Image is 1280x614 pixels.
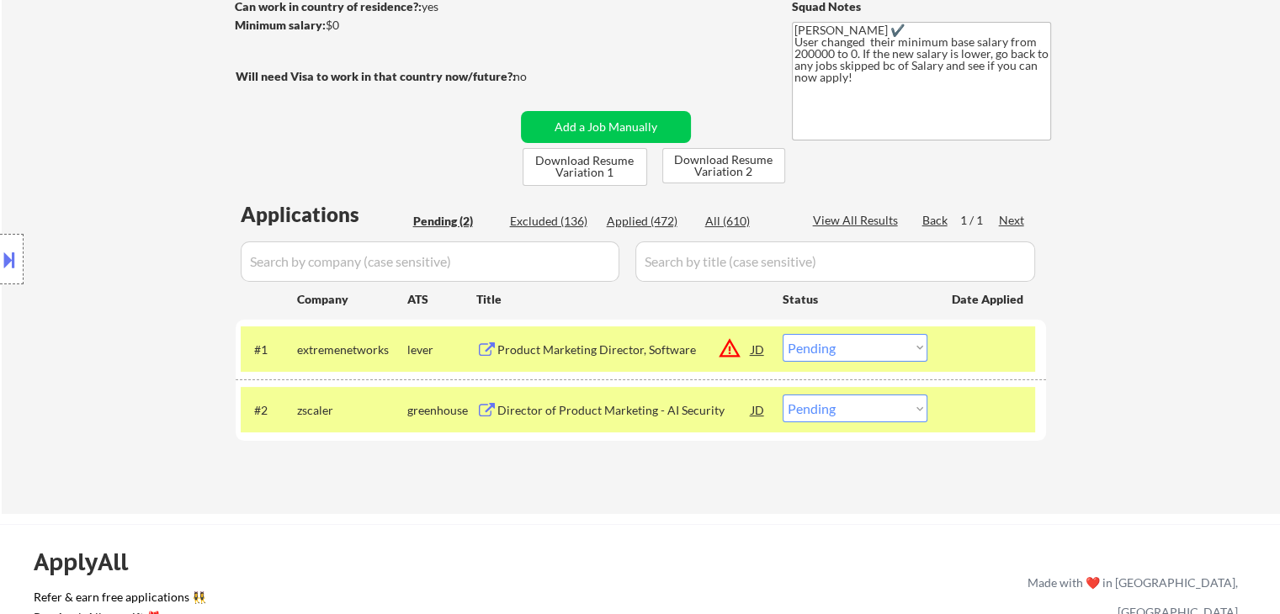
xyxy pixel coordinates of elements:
div: Pending (2) [413,213,497,230]
div: Status [783,283,927,314]
button: warning_amber [718,336,741,360]
div: Product Marketing Director, Software [497,341,752,358]
div: greenhouse [407,402,476,419]
button: Download Resume Variation 1 [523,148,647,186]
div: View All Results [813,212,903,229]
div: JD [750,394,767,425]
button: Add a Job Manually [521,111,691,143]
div: JD [750,334,767,364]
div: Applied (472) [607,213,691,230]
div: Director of Product Marketing - AI Security [497,402,752,419]
div: Company [297,291,407,308]
input: Search by company (case sensitive) [241,241,619,282]
div: ATS [407,291,476,308]
strong: Minimum salary: [235,18,326,32]
div: All (610) [705,213,789,230]
div: Title [476,291,767,308]
div: $0 [235,17,515,34]
input: Search by title (case sensitive) [635,241,1035,282]
div: ApplyAll [34,548,147,576]
div: 1 / 1 [960,212,999,229]
div: extremenetworks [297,341,407,358]
div: Applications [241,204,407,225]
div: Excluded (136) [510,213,594,230]
div: zscaler [297,402,407,419]
div: Date Applied [952,291,1026,308]
strong: Will need Visa to work in that country now/future?: [236,69,516,83]
button: Download Resume Variation 2 [662,148,785,183]
div: no [513,68,561,85]
div: Next [999,212,1026,229]
div: Back [922,212,949,229]
a: Refer & earn free applications 👯‍♀️ [34,591,676,609]
div: lever [407,341,476,358]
